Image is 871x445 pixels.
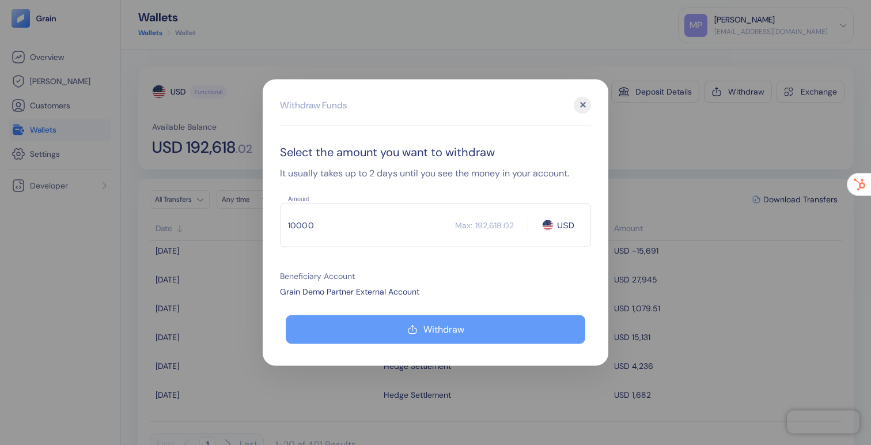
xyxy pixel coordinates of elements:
[280,99,347,112] div: Withdraw Funds
[280,144,591,161] div: Select the amount you want to withdraw
[574,97,591,114] div: ✕
[787,410,859,433] iframe: Chatra live chat
[423,325,464,334] div: Withdraw
[455,219,514,231] div: Max: 192,618.02
[288,195,309,203] label: Amount
[286,315,585,344] button: Withdraw
[280,286,591,298] div: Grain Demo Partner External Account
[280,270,591,282] div: Beneficiary Account
[280,167,591,180] div: It usually takes up to 2 days until you see the money in your account.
